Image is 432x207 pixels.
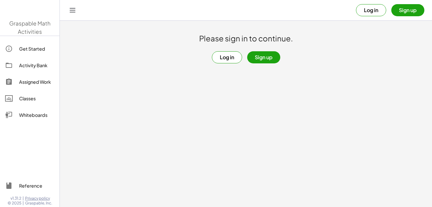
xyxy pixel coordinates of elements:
span: v1.31.2 [10,196,21,201]
button: Toggle navigation [67,5,78,15]
div: Activity Bank [19,61,54,69]
div: Classes [19,95,54,102]
button: Sign up [391,4,424,16]
h1: Please sign in to continue. [199,33,293,44]
a: Get Started [3,41,57,56]
a: Whiteboards [3,107,57,123]
span: | [23,196,24,201]
div: Reference [19,182,54,189]
span: Graspable Math Activities [9,20,51,35]
a: Activity Bank [3,58,57,73]
button: Log in [212,51,242,63]
div: Assigned Work [19,78,54,86]
div: Whiteboards [19,111,54,119]
a: Reference [3,178,57,193]
a: Assigned Work [3,74,57,89]
span: | [23,201,24,206]
a: Classes [3,91,57,106]
a: Privacy policy [25,196,52,201]
button: Log in [356,4,386,16]
div: Get Started [19,45,54,53]
span: © 2025 [8,201,21,206]
span: Graspable, Inc. [25,201,52,206]
button: Sign up [247,51,280,63]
